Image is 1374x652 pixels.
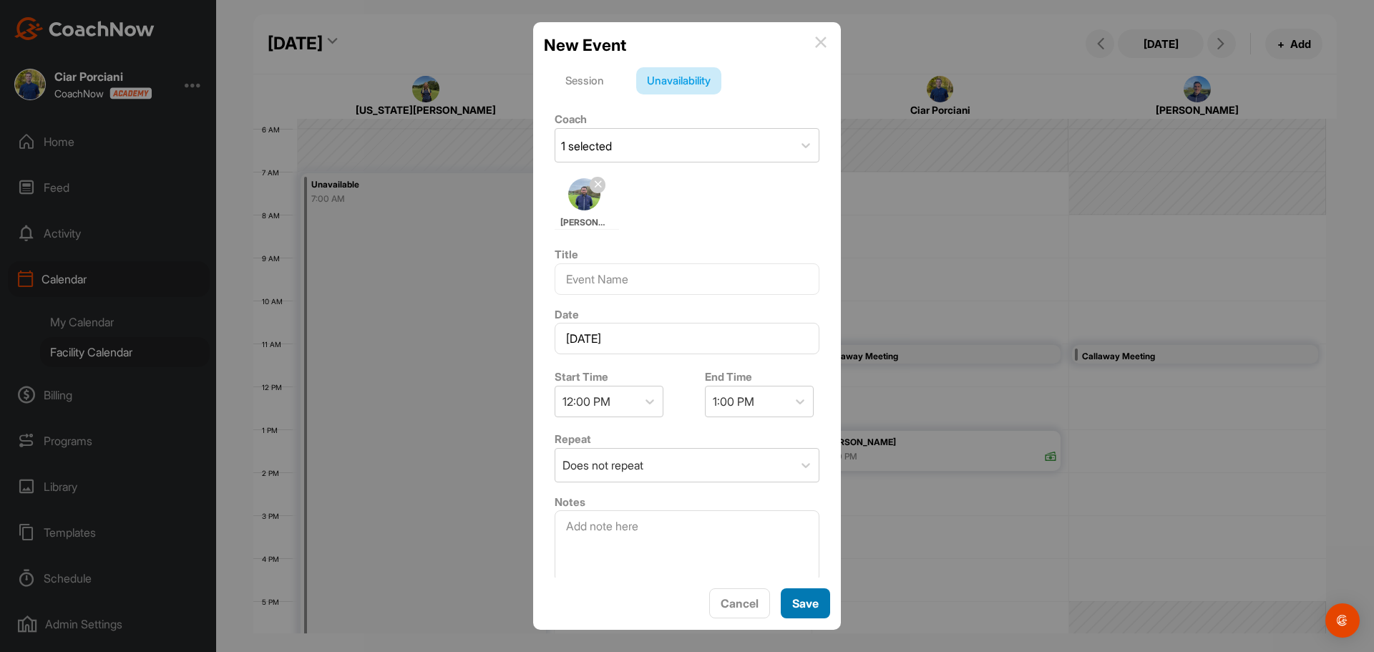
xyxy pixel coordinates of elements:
[555,495,585,509] label: Notes
[792,596,819,610] span: Save
[781,588,830,619] button: Save
[544,33,626,57] h2: New Event
[568,178,600,210] img: square_e7f01a7cdd3d5cba7fa3832a10add056.jpg
[709,588,770,619] button: Cancel
[562,393,610,410] div: 12:00 PM
[555,370,608,384] label: Start Time
[636,67,721,94] div: Unavailability
[713,393,754,410] div: 1:00 PM
[561,137,612,155] div: 1 selected
[1325,603,1360,638] div: Open Intercom Messenger
[555,248,578,261] label: Title
[562,457,643,474] div: Does not repeat
[555,432,591,446] label: Repeat
[705,370,752,384] label: End Time
[555,323,819,354] input: Select Date
[560,216,609,229] span: [PERSON_NAME]
[815,37,827,48] img: info
[721,596,759,610] span: Cancel
[555,308,579,321] label: Date
[555,263,819,295] input: Event Name
[555,112,587,126] label: Coach
[555,67,615,94] div: Session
